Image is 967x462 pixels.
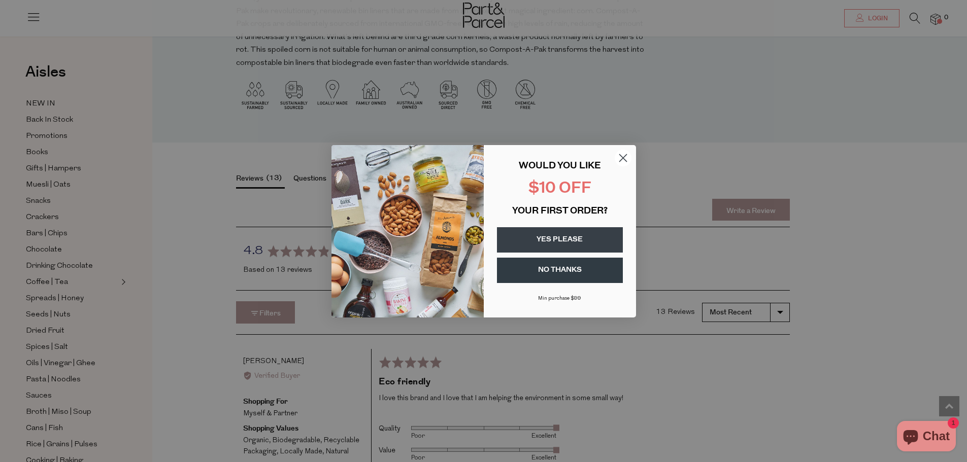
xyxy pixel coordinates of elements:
span: Min purchase $99 [538,296,581,301]
img: 43fba0fb-7538-40bc-babb-ffb1a4d097bc.jpeg [331,145,484,317]
inbox-online-store-chat: Shopify online store chat [894,421,959,454]
span: WOULD YOU LIKE [519,162,601,171]
span: $10 OFF [528,181,591,197]
span: YOUR FIRST ORDER? [512,207,608,216]
button: NO THANKS [497,258,623,283]
button: YES PLEASE [497,227,623,253]
button: Close dialog [614,149,632,167]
